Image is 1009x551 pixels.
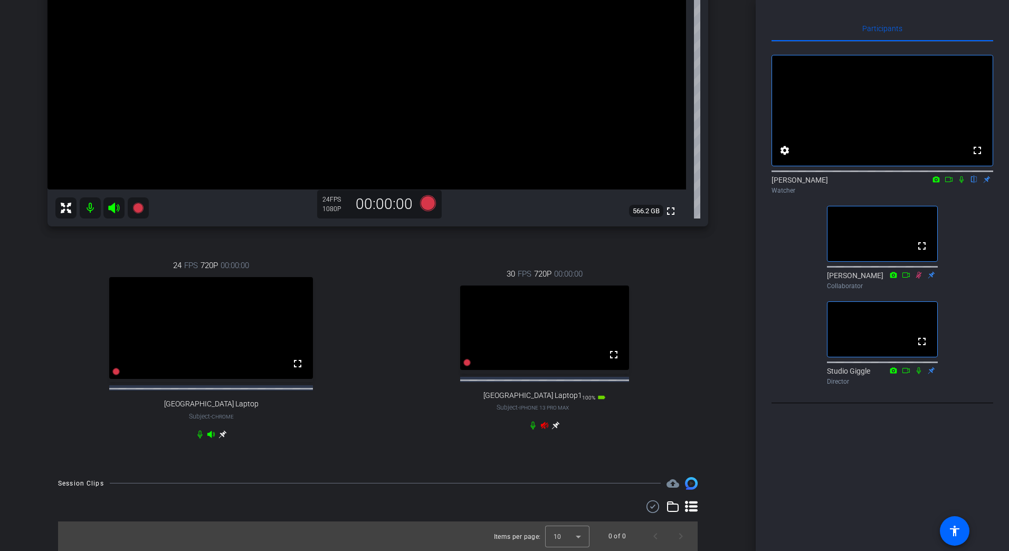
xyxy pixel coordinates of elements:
div: [PERSON_NAME] [772,175,993,195]
span: - [210,413,212,420]
span: iPhone 13 Pro Max [519,405,569,411]
mat-icon: accessibility [948,525,961,537]
div: 0 of 0 [608,531,626,541]
mat-icon: fullscreen [664,205,677,217]
div: Collaborator [827,281,938,291]
div: Items per page: [494,531,541,542]
span: Destinations for your clips [667,477,679,490]
span: [GEOGRAPHIC_DATA] Laptop [164,400,259,408]
span: 00:00:00 [221,260,249,271]
button: Previous page [643,524,668,549]
div: 00:00:00 [349,195,420,213]
img: Session clips [685,477,698,490]
mat-icon: fullscreen [916,335,928,348]
span: Subject [189,412,234,421]
mat-icon: fullscreen [916,240,928,252]
span: - [518,404,519,411]
mat-icon: fullscreen [971,144,984,157]
span: 00:00:00 [554,268,583,280]
span: 30 [507,268,515,280]
div: Watcher [772,186,993,195]
span: 566.2 GB [629,205,663,217]
span: FPS [330,196,341,203]
mat-icon: cloud_upload [667,477,679,490]
span: FPS [184,260,198,271]
span: 100% [582,395,595,401]
span: 720P [534,268,551,280]
span: [GEOGRAPHIC_DATA] Laptop1 [483,391,582,400]
div: 1080P [322,205,349,213]
div: 24 [322,195,349,204]
div: [PERSON_NAME] [827,270,938,291]
mat-icon: flip [968,174,981,184]
div: Director [827,377,938,386]
mat-icon: fullscreen [291,357,304,370]
mat-icon: fullscreen [607,348,620,361]
div: Studio Giggle [827,366,938,386]
span: Chrome [212,414,234,420]
span: 24 [173,260,182,271]
button: Next page [668,524,693,549]
span: FPS [518,268,531,280]
mat-icon: battery_std [597,393,606,402]
span: Participants [862,25,902,32]
div: Session Clips [58,478,104,489]
mat-icon: settings [778,144,791,157]
span: Subject [497,403,569,412]
span: 720P [201,260,218,271]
